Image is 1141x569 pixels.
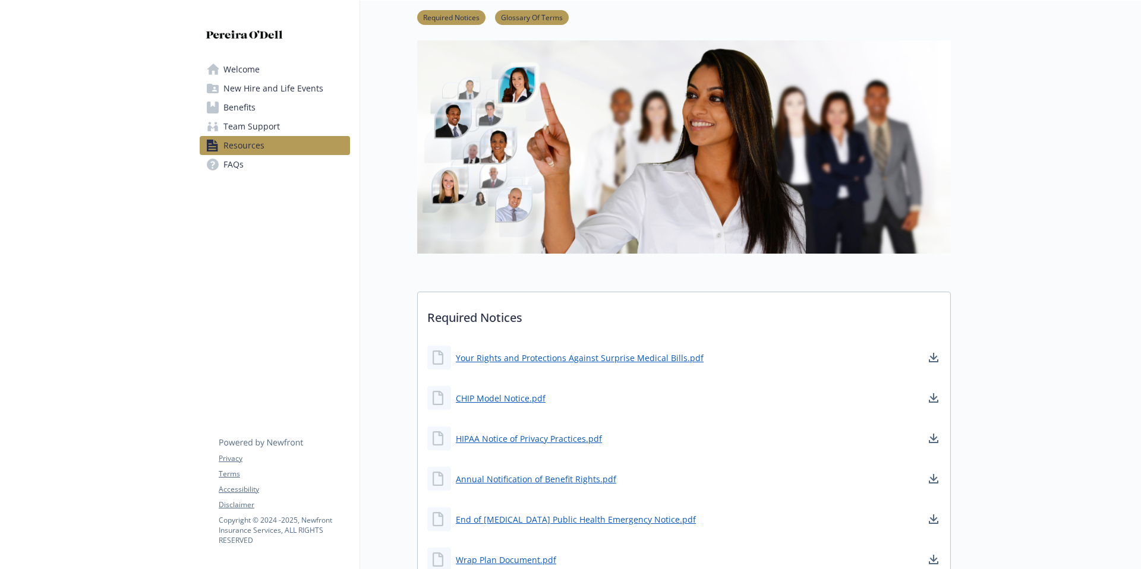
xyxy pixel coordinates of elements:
a: Wrap Plan Document.pdf [456,554,556,566]
span: New Hire and Life Events [223,79,323,98]
a: download document [926,552,941,567]
a: Glossary Of Terms [495,11,569,23]
span: Benefits [223,98,256,117]
a: download document [926,431,941,445]
a: Accessibility [219,484,349,495]
a: FAQs [200,155,350,174]
span: Team Support [223,117,280,136]
a: End of [MEDICAL_DATA] Public Health Emergency Notice.pdf [456,513,696,526]
a: Required Notices [417,11,486,23]
span: Resources [223,136,264,155]
a: Annual Notification of Benefit Rights.pdf [456,473,616,485]
span: Welcome [223,60,260,79]
a: Your Rights and Protections Against Surprise Medical Bills.pdf [456,352,704,364]
a: Welcome [200,60,350,79]
p: Copyright © 2024 - 2025 , Newfront Insurance Services, ALL RIGHTS RESERVED [219,515,349,545]
a: Team Support [200,117,350,136]
a: download document [926,472,941,486]
a: CHIP Model Notice.pdf [456,392,546,404]
a: download document [926,512,941,526]
a: Disclaimer [219,500,349,510]
a: Resources [200,136,350,155]
img: resources page banner [417,40,951,254]
a: download document [926,350,941,365]
p: Required Notices [418,292,950,336]
a: New Hire and Life Events [200,79,350,98]
a: Privacy [219,453,349,464]
a: HIPAA Notice of Privacy Practices.pdf [456,432,602,445]
a: Benefits [200,98,350,117]
span: FAQs [223,155,244,174]
a: download document [926,391,941,405]
a: Terms [219,469,349,479]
